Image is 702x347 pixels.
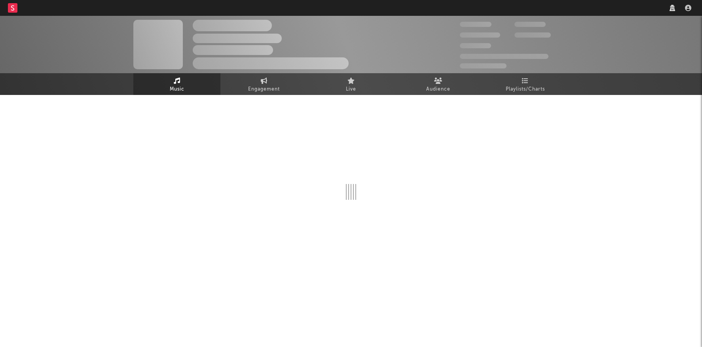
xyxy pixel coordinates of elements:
[460,54,548,59] span: 50,000,000 Monthly Listeners
[460,32,500,38] span: 50,000,000
[514,32,551,38] span: 1,000,000
[460,63,507,68] span: Jump Score: 85.0
[307,73,395,95] a: Live
[395,73,482,95] a: Audience
[460,43,491,48] span: 100,000
[133,73,220,95] a: Music
[514,22,546,27] span: 100,000
[482,73,569,95] a: Playlists/Charts
[506,85,545,94] span: Playlists/Charts
[170,85,184,94] span: Music
[346,85,356,94] span: Live
[220,73,307,95] a: Engagement
[426,85,450,94] span: Audience
[460,22,491,27] span: 300,000
[248,85,280,94] span: Engagement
